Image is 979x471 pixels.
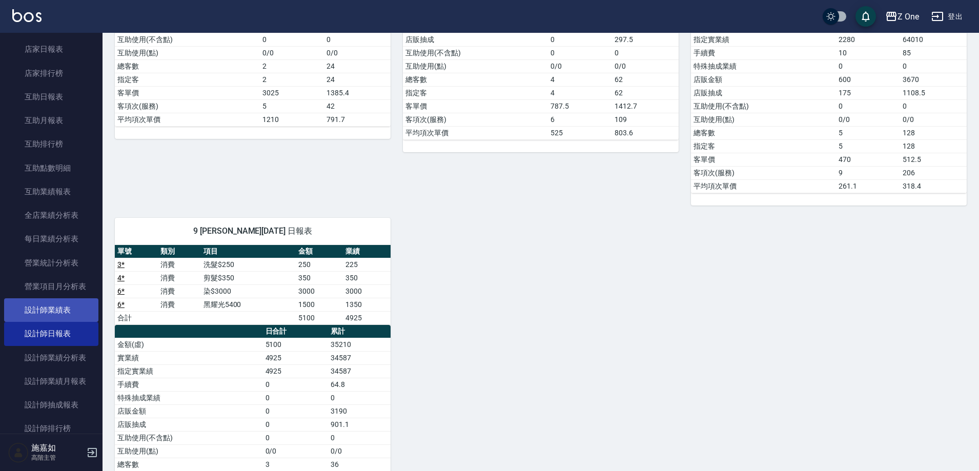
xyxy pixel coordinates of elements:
[260,73,324,86] td: 2
[328,325,391,338] th: 累計
[900,33,967,46] td: 64010
[260,86,324,99] td: 3025
[263,351,328,364] td: 4925
[324,113,391,126] td: 791.7
[115,418,263,431] td: 店販抽成
[4,298,98,322] a: 設計師業績表
[296,311,343,324] td: 5100
[836,166,900,179] td: 9
[260,59,324,73] td: 2
[4,85,98,109] a: 互助日報表
[115,404,263,418] td: 店販金額
[296,258,343,271] td: 250
[115,311,158,324] td: 合計
[403,99,548,113] td: 客單價
[158,258,201,271] td: 消費
[881,6,923,27] button: Z One
[263,338,328,351] td: 5100
[4,132,98,156] a: 互助排行榜
[4,346,98,370] a: 設計師業績分析表
[836,59,900,73] td: 0
[836,99,900,113] td: 0
[548,126,612,139] td: 525
[403,86,548,99] td: 指定客
[201,284,296,298] td: 染$3000
[324,99,391,113] td: 42
[260,33,324,46] td: 0
[548,59,612,73] td: 0/0
[260,99,324,113] td: 5
[691,126,836,139] td: 總客數
[115,338,263,351] td: 金額(虛)
[836,126,900,139] td: 5
[263,378,328,391] td: 0
[612,86,679,99] td: 62
[612,113,679,126] td: 109
[115,431,263,444] td: 互助使用(不含點)
[612,126,679,139] td: 803.6
[115,33,260,46] td: 互助使用(不含點)
[201,245,296,258] th: 項目
[4,109,98,132] a: 互助月報表
[31,443,84,453] h5: 施嘉如
[343,298,391,311] td: 1350
[403,33,548,46] td: 店販抽成
[4,370,98,393] a: 設計師業績月報表
[836,179,900,193] td: 261.1
[115,73,260,86] td: 指定客
[548,86,612,99] td: 4
[263,325,328,338] th: 日合計
[691,179,836,193] td: 平均項次單價
[548,113,612,126] td: 6
[898,10,919,23] div: Z One
[328,378,391,391] td: 64.8
[4,322,98,345] a: 設計師日報表
[691,33,836,46] td: 指定實業績
[115,46,260,59] td: 互助使用(點)
[612,33,679,46] td: 297.5
[836,139,900,153] td: 5
[343,271,391,284] td: 350
[900,73,967,86] td: 3670
[343,245,391,258] th: 業績
[691,73,836,86] td: 店販金額
[115,245,158,258] th: 單號
[836,153,900,166] td: 470
[115,99,260,113] td: 客項次(服務)
[324,33,391,46] td: 0
[691,99,836,113] td: 互助使用(不含點)
[691,153,836,166] td: 客單價
[158,245,201,258] th: 類別
[900,126,967,139] td: 128
[4,275,98,298] a: 營業項目月分析表
[263,431,328,444] td: 0
[328,351,391,364] td: 34587
[324,46,391,59] td: 0/0
[548,99,612,113] td: 787.5
[691,113,836,126] td: 互助使用(點)
[328,364,391,378] td: 34587
[836,86,900,99] td: 175
[12,9,42,22] img: Logo
[403,46,548,59] td: 互助使用(不含點)
[900,166,967,179] td: 206
[328,338,391,351] td: 35210
[691,46,836,59] td: 手續費
[263,418,328,431] td: 0
[855,6,876,27] button: save
[328,431,391,444] td: 0
[4,417,98,440] a: 設計師排行榜
[836,33,900,46] td: 2280
[8,442,29,463] img: Person
[403,59,548,73] td: 互助使用(點)
[4,156,98,180] a: 互助點數明細
[900,46,967,59] td: 85
[115,245,391,325] table: a dense table
[115,86,260,99] td: 客單價
[31,453,84,462] p: 高階主管
[158,298,201,311] td: 消費
[115,351,263,364] td: 實業績
[612,99,679,113] td: 1412.7
[343,258,391,271] td: 225
[115,113,260,126] td: 平均項次單價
